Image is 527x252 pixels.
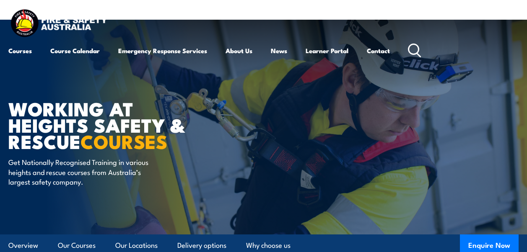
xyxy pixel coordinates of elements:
a: Learner Portal [306,41,348,61]
a: News [271,41,287,61]
strong: COURSES [80,126,167,155]
h1: WORKING AT HEIGHTS SAFETY & RESCUE [8,100,215,149]
a: Contact [367,41,390,61]
a: About Us [226,41,252,61]
a: Courses [8,41,32,61]
a: Course Calendar [50,41,100,61]
a: Emergency Response Services [118,41,207,61]
p: Get Nationally Recognised Training in various heights and rescue courses from Australia’s largest... [8,157,161,186]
